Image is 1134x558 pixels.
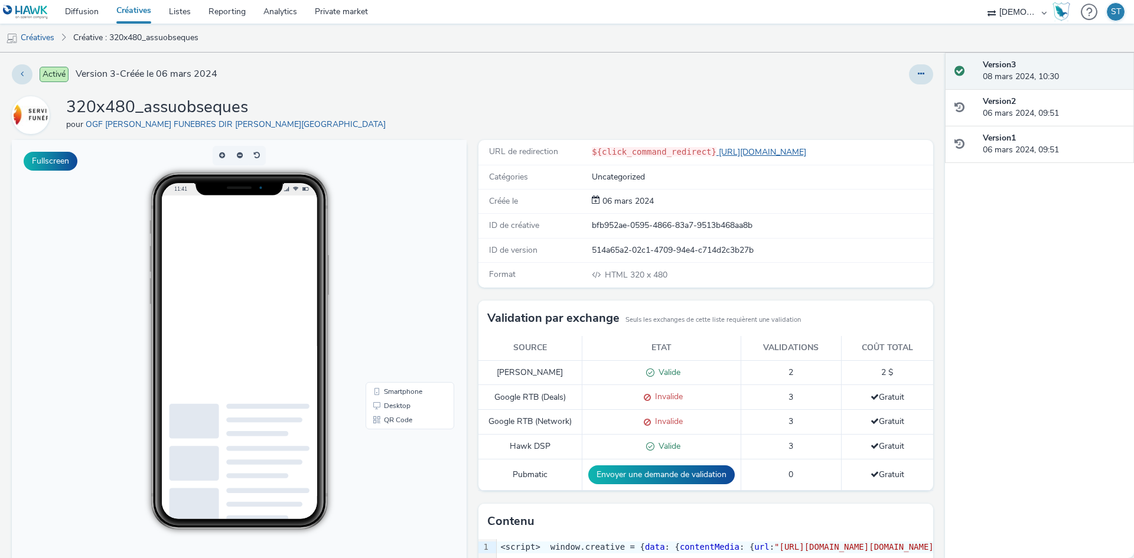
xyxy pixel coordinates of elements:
span: Version 3 - Créée le 06 mars 2024 [76,67,217,81]
span: 2 $ [881,367,893,378]
span: 06 mars 2024 [600,195,654,207]
span: Gratuit [871,391,904,403]
span: data [645,542,665,552]
div: 1 [478,541,490,553]
div: Uncategorized [592,171,932,183]
h3: Validation par exchange [487,309,620,327]
span: 3 [788,440,793,452]
a: Créative : 320x480_assuobseques [67,24,204,52]
button: Envoyer une demande de validation [588,465,735,484]
img: mobile [6,32,18,44]
span: 3 [788,391,793,403]
th: Source [478,336,582,360]
div: ST [1111,3,1121,21]
th: Coût total [841,336,933,360]
span: Créée le [489,195,518,207]
span: Format [489,269,516,280]
th: Validations [741,336,841,360]
small: Seuls les exchanges de cette liste requièrent une validation [625,315,801,325]
a: OGF POMPES FUNEBRES DIR DE LYON [12,109,54,120]
button: Fullscreen [24,152,77,171]
li: QR Code [356,273,440,287]
span: Gratuit [871,440,904,452]
td: Google RTB (Network) [478,410,582,435]
span: url [754,542,769,552]
span: Gratuit [871,416,904,427]
span: 2 [788,367,793,378]
strong: Version 2 [983,96,1016,107]
th: Etat [582,336,741,360]
div: bfb952ae-0595-4866-83a7-9513b468aa8b [592,220,932,231]
span: Gratuit [871,469,904,480]
a: [URL][DOMAIN_NAME] [716,146,811,158]
li: Smartphone [356,244,440,259]
td: Pubmatic [478,459,582,490]
img: OGF POMPES FUNEBRES DIR DE LYON [14,98,48,132]
a: Hawk Academy [1052,2,1075,21]
span: pour [66,119,86,130]
span: "[URL][DOMAIN_NAME][DOMAIN_NAME]" [774,542,939,552]
span: Smartphone [372,248,410,255]
strong: Version 3 [983,59,1016,70]
div: Création 06 mars 2024, 09:51 [600,195,654,207]
td: [PERSON_NAME] [478,360,582,385]
td: Google RTB (Deals) [478,385,582,410]
span: Activé [40,67,69,82]
span: Desktop [372,262,399,269]
img: Hawk Academy [1052,2,1070,21]
div: 06 mars 2024, 09:51 [983,132,1125,156]
li: Desktop [356,259,440,273]
td: Hawk DSP [478,435,582,459]
span: contentMedia [680,542,739,552]
span: ID de version [489,244,537,256]
strong: Version 1 [983,132,1016,143]
span: Invalide [651,391,683,402]
a: OGF [PERSON_NAME] FUNEBRES DIR [PERSON_NAME][GEOGRAPHIC_DATA] [86,119,390,130]
span: Valide [654,367,680,378]
div: 514a65a2-02c1-4709-94e4-c714d2c3b27b [592,244,932,256]
code: ${click_command_redirect} [592,147,716,156]
span: Catégories [489,171,528,182]
h3: Contenu [487,513,535,530]
span: ID de créative [489,220,539,231]
span: 11:41 [162,45,175,52]
div: 08 mars 2024, 10:30 [983,59,1125,83]
div: 06 mars 2024, 09:51 [983,96,1125,120]
span: HTML [605,269,630,280]
span: URL de redirection [489,146,558,157]
img: undefined Logo [3,5,48,19]
span: QR Code [372,276,400,283]
span: Invalide [651,416,683,427]
span: Valide [654,440,680,452]
h1: 320x480_assuobseques [66,96,390,119]
span: 320 x 480 [604,269,667,280]
span: 3 [788,416,793,427]
span: 0 [788,469,793,480]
